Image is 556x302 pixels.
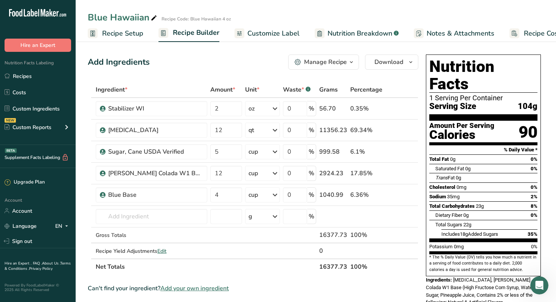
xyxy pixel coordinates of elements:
[319,104,347,113] div: 56.70
[5,148,17,153] div: BETA
[318,258,349,274] th: 16377.73
[248,147,258,156] div: cup
[457,184,466,190] span: 0mg
[5,219,37,233] a: Language
[454,244,464,249] span: 0mg
[319,230,347,240] div: 16377.73
[429,194,446,199] span: Sodium
[96,85,127,94] span: Ingredient
[531,203,537,209] span: 8%
[429,94,537,102] div: 1 Serving Per Container
[463,222,471,227] span: 22g
[374,58,403,67] span: Download
[5,261,31,266] a: Hire an Expert .
[96,209,207,224] input: Add Ingredient
[29,266,53,271] a: Privacy Policy
[519,122,537,142] div: 90
[162,16,231,22] div: Recipe Code: Blue Hawaiian 4 oz
[319,169,347,178] div: 2924.23
[108,147,203,156] div: Sugar, Cane USDA Verified
[160,284,229,293] span: Add your own ingredient
[349,258,384,274] th: 100%
[94,258,318,274] th: Net Totals
[530,276,548,294] iframe: Intercom live chat
[429,145,537,154] section: % Daily Value *
[173,28,219,38] span: Recipe Builder
[528,231,537,237] span: 35%
[450,156,455,162] span: 0g
[456,175,461,181] span: 0g
[531,156,537,162] span: 0%
[429,58,537,93] h1: Nutrition Facts
[435,222,462,227] span: Total Sugars
[210,85,235,94] span: Amount
[88,25,143,42] a: Recipe Setup
[319,85,338,94] span: Grams
[365,54,418,70] button: Download
[531,194,537,199] span: 2%
[441,231,498,237] span: Includes Added Sugars
[88,56,150,68] div: Add Ingredients
[350,126,382,135] div: 69.34%
[350,190,382,199] div: 6.36%
[245,85,259,94] span: Unit
[108,126,203,135] div: [MEDICAL_DATA]
[283,85,311,94] div: Waste
[350,169,382,178] div: 17.85%
[435,175,448,181] i: Trans
[414,25,494,42] a: Notes & Attachments
[429,244,453,249] span: Potassium
[55,221,71,230] div: EN
[319,190,347,199] div: 1040.99
[248,104,255,113] div: oz
[247,28,300,39] span: Customize Label
[350,85,382,94] span: Percentage
[102,28,143,39] span: Recipe Setup
[248,190,258,199] div: cup
[350,230,382,240] div: 100%
[88,11,158,24] div: Blue Hawaiian
[157,248,166,255] span: Edit
[235,25,300,42] a: Customize Label
[435,175,455,181] span: Fat
[288,54,359,70] button: Manage Recipe
[435,166,464,171] span: Saturated Fat
[158,24,219,42] a: Recipe Builder
[315,25,399,42] a: Nutrition Breakdown
[5,123,51,131] div: Custom Reports
[108,190,203,199] div: Blue Base
[429,254,537,273] section: * The % Daily Value (DV) tells you how much a nutrient in a serving of food contributes to a dail...
[429,203,475,209] span: Total Carbohydrates
[319,126,347,135] div: 11356.23
[88,284,418,293] div: Can't find your ingredient?
[5,118,16,123] div: NEW
[350,147,382,156] div: 6.1%
[429,122,494,129] div: Amount Per Serving
[5,283,71,292] div: Powered By FoodLabelMaker © 2025 All Rights Reserved
[96,231,207,239] div: Gross Totals
[108,169,203,178] div: [PERSON_NAME] Colada W1 Base
[429,129,494,140] div: Calories
[531,166,537,171] span: 0%
[463,212,469,218] span: 0g
[96,247,207,255] div: Recipe Yield Adjustments
[248,169,258,178] div: cup
[108,104,203,113] div: Stabilizer WI
[435,212,462,218] span: Dietary Fiber
[319,246,347,255] div: 0
[429,184,455,190] span: Cholesterol
[531,244,537,249] span: 0%
[5,179,45,186] div: Upgrade Plan
[426,277,452,283] span: Ingredients:
[328,28,392,39] span: Nutrition Breakdown
[319,147,347,156] div: 999.58
[350,104,382,113] div: 0.35%
[476,203,484,209] span: 23g
[5,261,71,271] a: Terms & Conditions .
[531,212,537,218] span: 0%
[460,231,468,237] span: 18g
[304,58,347,67] div: Manage Recipe
[33,261,42,266] a: FAQ .
[447,194,460,199] span: 35mg
[465,166,471,171] span: 0g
